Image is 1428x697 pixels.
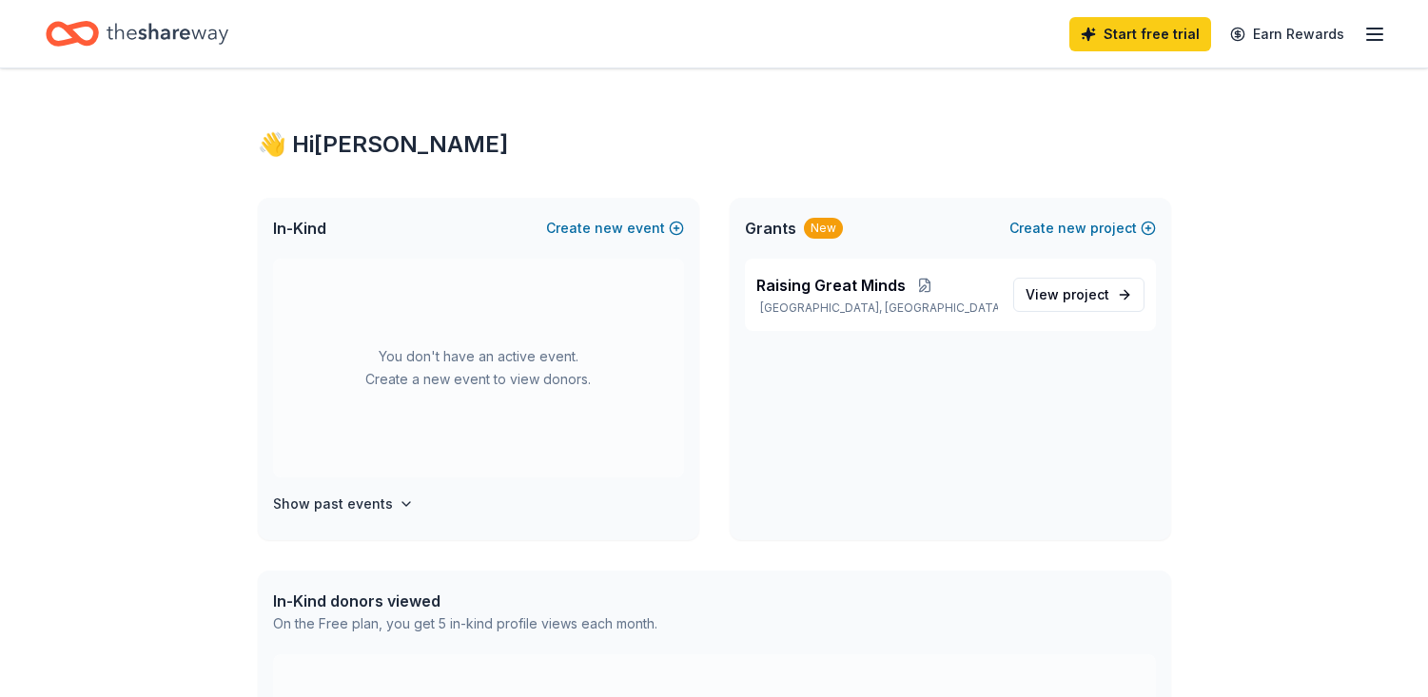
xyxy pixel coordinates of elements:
[546,217,684,240] button: Createnewevent
[1013,278,1144,312] a: View project
[273,259,684,477] div: You don't have an active event. Create a new event to view donors.
[1063,286,1109,302] span: project
[756,300,998,316] p: [GEOGRAPHIC_DATA], [GEOGRAPHIC_DATA]
[273,217,326,240] span: In-Kind
[273,493,393,515] h4: Show past events
[273,590,657,612] div: In-Kind donors viewed
[804,218,843,239] div: New
[1009,217,1156,240] button: Createnewproject
[1219,17,1356,51] a: Earn Rewards
[273,612,657,635] div: On the Free plan, you get 5 in-kind profile views each month.
[46,11,228,56] a: Home
[1058,217,1086,240] span: new
[258,129,1171,160] div: 👋 Hi [PERSON_NAME]
[745,217,796,240] span: Grants
[273,493,414,515] button: Show past events
[595,217,623,240] span: new
[756,274,906,297] span: Raising Great Minds
[1069,17,1211,51] a: Start free trial
[1026,283,1109,306] span: View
